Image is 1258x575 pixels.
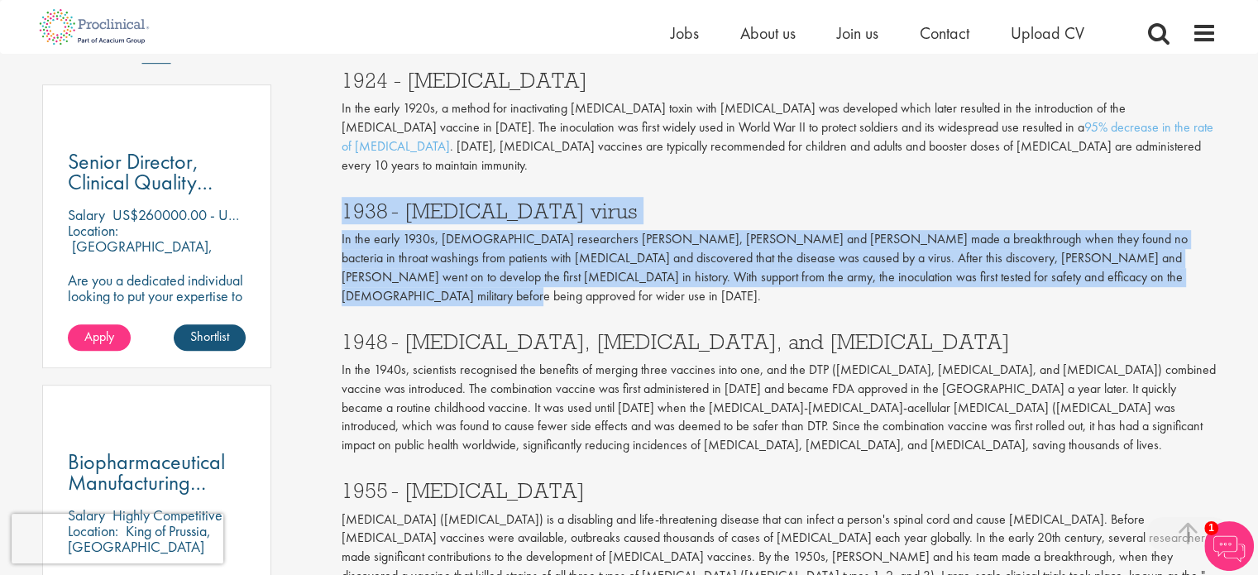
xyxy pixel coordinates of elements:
[1204,521,1218,535] span: 1
[1204,521,1254,571] img: Chatbot
[68,221,118,240] span: Location:
[920,22,969,44] a: Contact
[12,514,223,563] iframe: reCAPTCHA
[68,448,225,517] span: Biopharmaceutical Manufacturing Associate
[68,205,105,224] span: Salary
[342,200,1217,222] h3: 1938 - [MEDICAL_DATA] virus
[342,361,1217,455] p: In the 1940s, scientists recognised the benefits of merging three vaccines into one, and the DTP ...
[112,205,375,224] p: US$260000.00 - US$280000.00 per annum
[68,272,246,367] p: Are you a dedicated individual looking to put your expertise to work fully flexibly in a remote p...
[342,480,1217,501] h3: 1955 - [MEDICAL_DATA]
[68,147,213,217] span: Senior Director, Clinical Quality Assurance
[342,230,1217,305] p: In the early 1930s, [DEMOGRAPHIC_DATA] researchers [PERSON_NAME], [PERSON_NAME] and [PERSON_NAME]...
[84,328,114,345] span: Apply
[342,118,1213,155] a: 95% decrease in the rate of [MEDICAL_DATA]
[671,22,699,44] a: Jobs
[68,151,246,193] a: Senior Director, Clinical Quality Assurance
[1011,22,1084,44] a: Upload CV
[68,324,131,351] a: Apply
[837,22,878,44] a: Join us
[342,69,1217,91] h3: 1924 - [MEDICAL_DATA]
[342,99,1217,175] p: In the early 1920s, a method for inactivating [MEDICAL_DATA] toxin with [MEDICAL_DATA] was develo...
[174,324,246,351] a: Shortlist
[740,22,796,44] a: About us
[68,237,213,271] p: [GEOGRAPHIC_DATA], [GEOGRAPHIC_DATA]
[68,452,246,493] a: Biopharmaceutical Manufacturing Associate
[342,331,1217,352] h3: 1948 - [MEDICAL_DATA], [MEDICAL_DATA], and [MEDICAL_DATA]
